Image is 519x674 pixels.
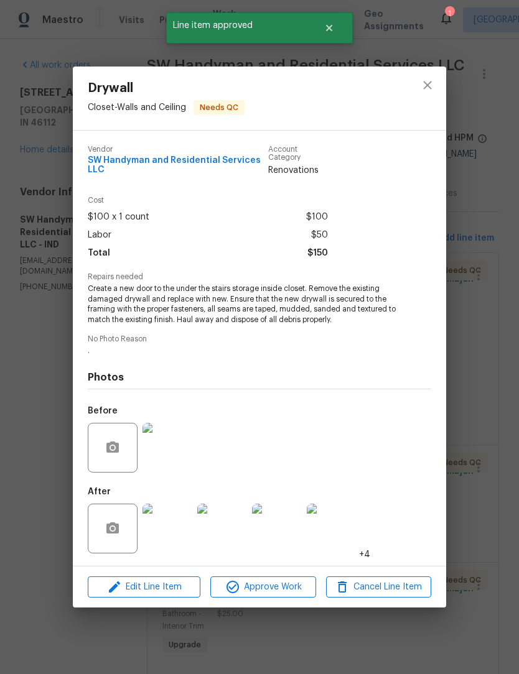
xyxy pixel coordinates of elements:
span: Labor [88,226,111,244]
h4: Photos [88,371,431,384]
span: SW Handyman and Residential Services LLC [88,156,268,175]
span: Total [88,244,110,262]
span: $50 [311,226,328,244]
button: close [413,70,442,100]
span: Edit Line Item [91,579,197,595]
h5: After [88,487,111,496]
button: Close [309,16,350,40]
div: 1 [445,7,454,20]
h5: Before [88,407,118,415]
button: Approve Work [210,576,316,598]
span: Vendor [88,145,268,154]
button: Edit Line Item [88,576,200,598]
span: No Photo Reason [88,335,431,343]
span: Renovations [268,164,328,177]
span: Account Category [268,145,328,162]
span: Needs QC [195,101,243,114]
span: Drywall [88,81,245,95]
button: Cancel Line Item [326,576,431,598]
span: Line item approved [166,12,309,39]
span: Create a new door to the under the stairs storage inside closet. Remove the existing damaged dryw... [88,284,397,325]
span: . [88,346,397,356]
span: $100 [306,208,328,226]
span: Closet - Walls and Ceiling [88,103,186,111]
span: Repairs needed [88,273,431,281]
span: Cancel Line Item [330,579,428,595]
span: +4 [359,548,370,561]
span: $150 [307,244,328,262]
span: Cost [88,196,328,205]
span: $100 x 1 count [88,208,149,226]
span: Approve Work [214,579,312,595]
